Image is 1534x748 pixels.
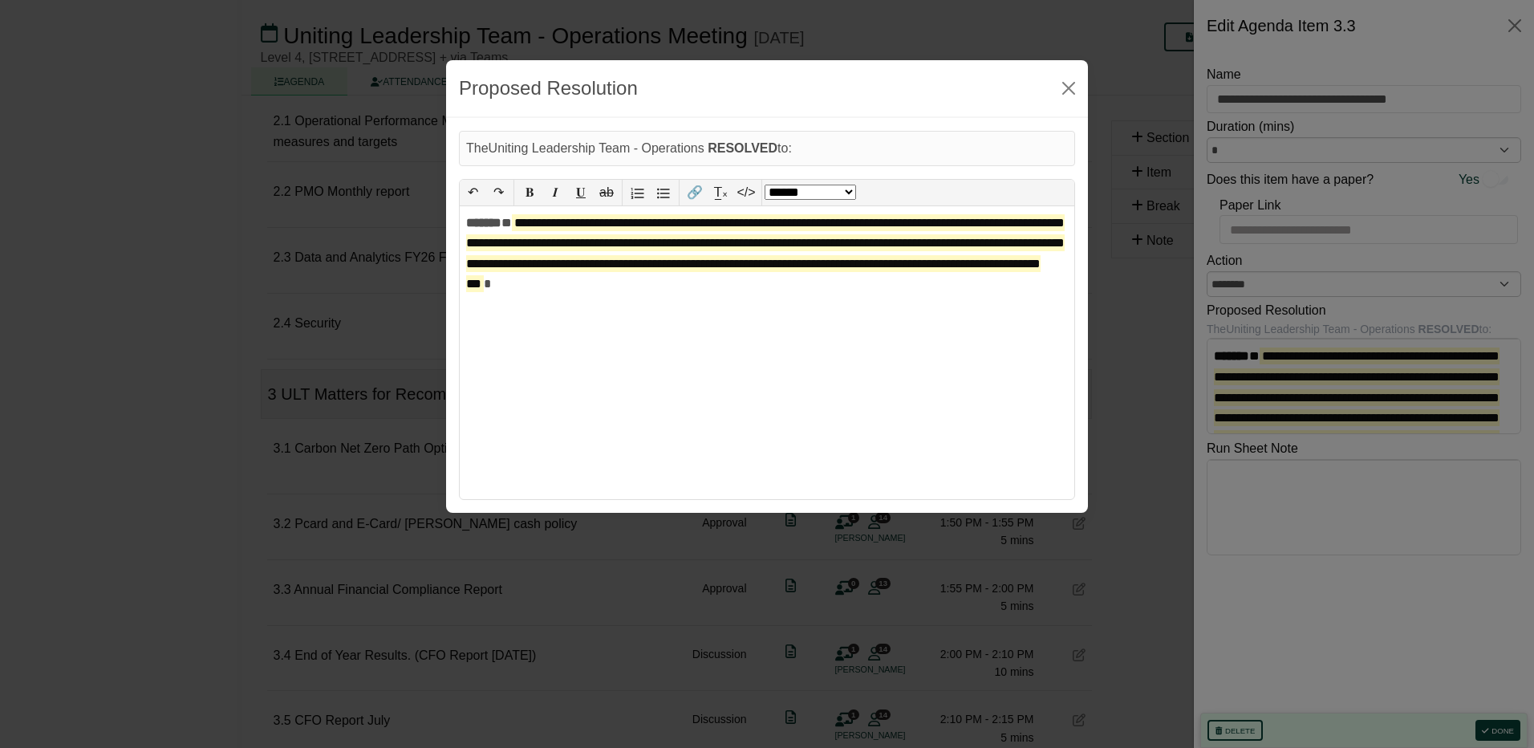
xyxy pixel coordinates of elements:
[459,131,1075,166] div: The Uniting Leadership Team - Operations to:
[682,180,708,205] button: 🔗
[485,180,511,205] button: ↷
[599,185,614,199] s: ab
[542,180,568,205] button: 𝑰
[708,180,733,205] button: T̲ₓ
[517,180,542,205] button: 𝐁
[733,180,759,205] button: </>
[625,180,651,205] button: Numbered list
[460,180,485,205] button: ↶
[708,141,777,155] b: RESOLVED
[459,73,638,104] div: Proposed Resolution
[1056,75,1082,101] button: Close
[568,180,594,205] button: 𝐔
[576,185,586,199] span: 𝐔
[594,180,619,205] button: ab
[651,180,676,205] button: Bullet list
